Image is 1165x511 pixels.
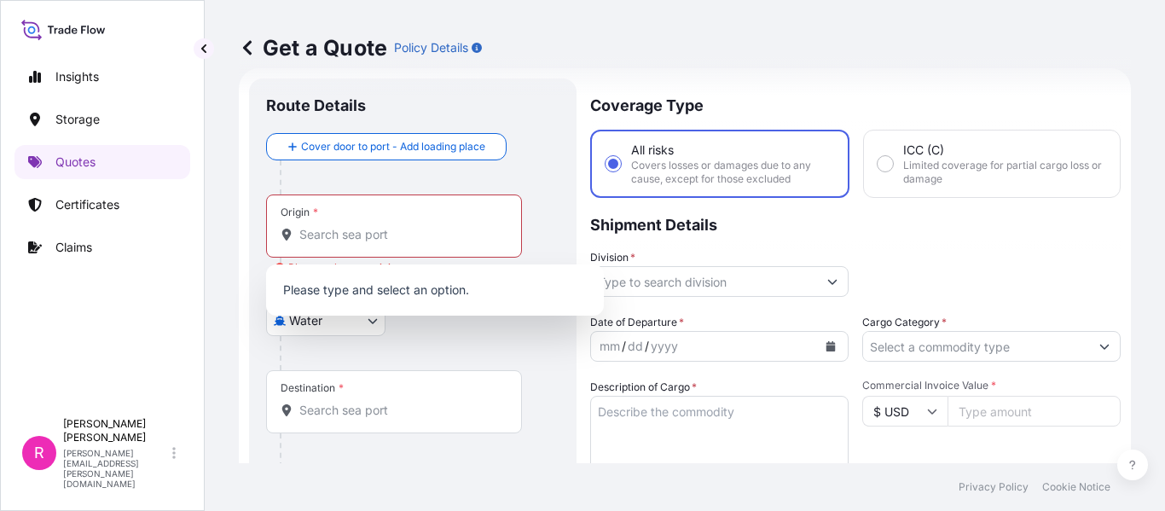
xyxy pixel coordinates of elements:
[631,159,834,186] span: Covers losses or damages due to any cause, except for those excluded
[14,102,190,136] a: Storage
[590,249,635,266] label: Division
[301,138,485,155] span: Cover door to port - Add loading place
[590,78,1121,130] p: Coverage Type
[34,444,44,462] span: R
[903,142,944,159] span: ICC (C)
[281,206,318,219] div: Origin
[266,96,366,116] p: Route Details
[14,60,190,94] a: Insights
[1042,480,1110,494] a: Cookie Notice
[590,314,684,331] span: Date of Departure
[275,259,397,276] div: Please select an origin
[631,142,674,159] span: All risks
[55,111,100,128] p: Storage
[959,480,1029,494] a: Privacy Policy
[14,230,190,264] a: Claims
[266,133,507,160] button: Cover door to port - Add loading place
[606,156,621,171] input: All risksCovers losses or damages due to any cause, except for those excluded
[862,314,947,331] label: Cargo Category
[626,336,645,357] div: day,
[649,336,680,357] div: year,
[289,312,322,329] span: Water
[299,402,501,419] input: Destination
[817,266,848,297] button: Show suggestions
[862,379,1121,392] span: Commercial Invoice Value
[63,417,169,444] p: [PERSON_NAME] [PERSON_NAME]
[948,396,1121,427] input: Type amount
[394,39,468,56] p: Policy Details
[878,156,893,171] input: ICC (C)Limited coverage for partial cargo loss or damage
[14,188,190,222] a: Certificates
[55,68,99,85] p: Insights
[281,381,344,395] div: Destination
[817,333,844,360] button: Calendar
[903,159,1106,186] span: Limited coverage for partial cargo loss or damage
[863,331,1089,362] input: Select a commodity type
[266,305,385,336] button: Select transport
[239,34,387,61] p: Get a Quote
[622,336,626,357] div: /
[273,271,597,309] p: Please type and select an option.
[590,198,1121,249] p: Shipment Details
[55,239,92,256] p: Claims
[591,266,817,297] input: Type to search division
[63,448,169,489] p: [PERSON_NAME][EMAIL_ADDRESS][PERSON_NAME][DOMAIN_NAME]
[1089,331,1120,362] button: Show suggestions
[598,336,622,357] div: month,
[55,196,119,213] p: Certificates
[590,379,697,396] label: Description of Cargo
[266,264,604,316] div: Show suggestions
[14,145,190,179] a: Quotes
[299,226,501,243] input: Origin
[55,154,96,171] p: Quotes
[645,336,649,357] div: /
